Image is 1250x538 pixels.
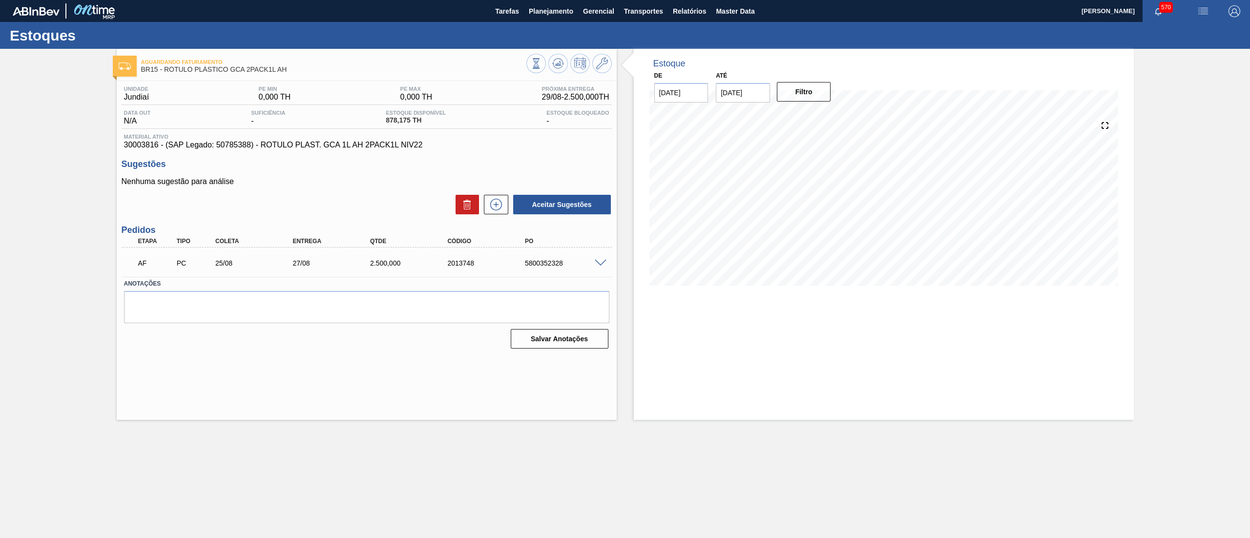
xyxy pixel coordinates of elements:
[249,110,288,125] div: -
[777,82,831,102] button: Filtro
[122,177,612,186] p: Nenhuma sugestão para análise
[368,238,456,245] div: Qtde
[592,54,612,73] button: Ir ao Master Data / Geral
[479,195,508,214] div: Nova sugestão
[124,93,149,102] span: Jundiaí
[251,110,285,116] span: Suficiência
[673,5,706,17] span: Relatórios
[583,5,614,17] span: Gerencial
[513,195,611,214] button: Aceitar Sugestões
[122,110,153,125] div: N/A
[451,195,479,214] div: Excluir Sugestões
[654,83,708,103] input: dd/mm/yyyy
[546,110,609,116] span: Estoque Bloqueado
[654,72,663,79] label: De
[290,238,378,245] div: Entrega
[544,110,611,125] div: -
[124,86,149,92] span: Unidade
[259,93,291,102] span: 0,000 TH
[716,5,754,17] span: Master Data
[386,117,446,124] span: 878,175 TH
[124,277,609,291] label: Anotações
[124,141,609,149] span: 30003816 - (SAP Legado: 50785388) - ROTULO PLAST. GCA 1L AH 2PACK1L NIV22
[136,252,178,274] div: Aguardando Faturamento
[1143,4,1174,18] button: Notificações
[716,72,727,79] label: Até
[624,5,663,17] span: Transportes
[445,238,533,245] div: Código
[653,59,686,69] div: Estoque
[1159,2,1173,13] span: 570
[445,259,533,267] div: 2013748
[508,194,612,215] div: Aceitar Sugestões
[10,30,183,41] h1: Estoques
[386,110,446,116] span: Estoque Disponível
[570,54,590,73] button: Programar Estoque
[122,225,612,235] h3: Pedidos
[122,159,612,169] h3: Sugestões
[526,54,546,73] button: Visão Geral dos Estoques
[1197,5,1209,17] img: userActions
[141,59,526,65] span: Aguardando Faturamento
[174,238,216,245] div: Tipo
[138,259,175,267] p: AF
[1229,5,1240,17] img: Logout
[124,134,609,140] span: Material ativo
[716,83,770,103] input: dd/mm/yyyy
[400,93,433,102] span: 0,000 TH
[522,259,611,267] div: 5800352328
[174,259,216,267] div: Pedido de Compra
[213,238,301,245] div: Coleta
[368,259,456,267] div: 2.500,000
[542,86,609,92] span: Próxima Entrega
[13,7,60,16] img: TNhmsLtSVTkK8tSr43FrP2fwEKptu5GPRR3wAAAABJRU5ErkJggg==
[511,329,608,349] button: Salvar Anotações
[141,66,526,73] span: BR15 - RÓTULO PLÁSTICO GCA 2PACK1L AH
[136,238,178,245] div: Etapa
[529,5,573,17] span: Planejamento
[213,259,301,267] div: 25/08/2025
[548,54,568,73] button: Atualizar Gráfico
[124,110,151,116] span: Data out
[119,62,131,70] img: Ícone
[522,238,611,245] div: PO
[495,5,519,17] span: Tarefas
[259,86,291,92] span: PE MIN
[542,93,609,102] span: 29/08 - 2.500,000 TH
[400,86,433,92] span: PE MAX
[290,259,378,267] div: 27/08/2025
